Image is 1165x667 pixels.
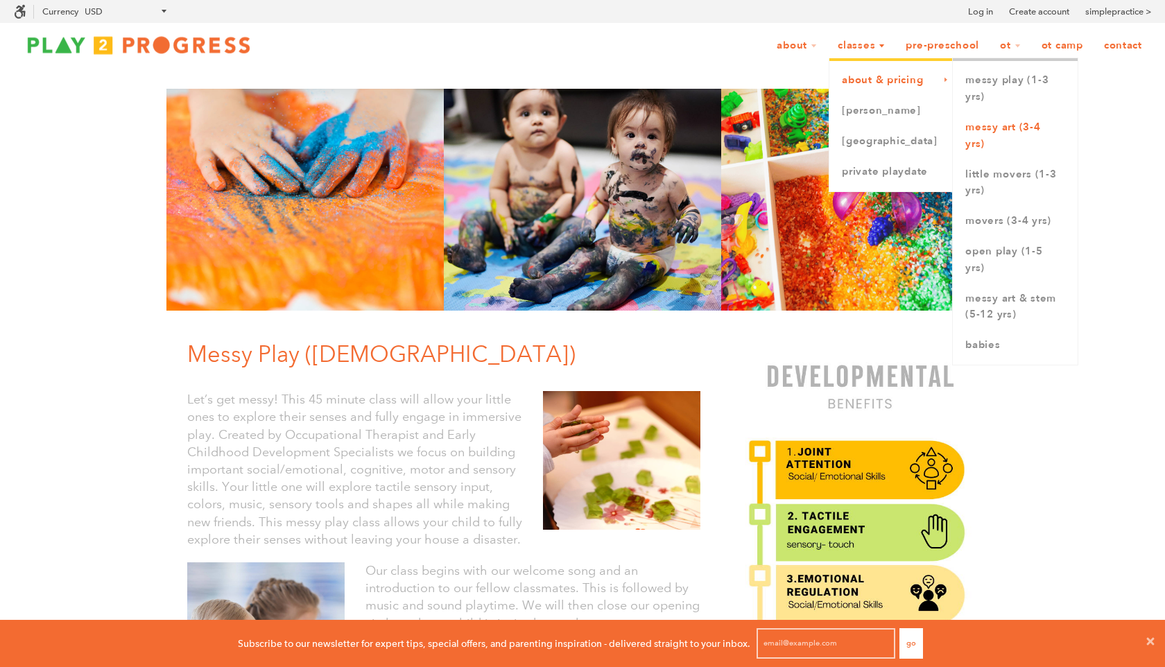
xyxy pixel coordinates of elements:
a: Contact [1095,33,1151,59]
a: Open Play (1-5 yrs) [953,236,1078,284]
img: Play2Progress logo [14,31,264,59]
a: Private Playdate [829,157,953,187]
p: Let’s get messy! This 45 minute class will allow your little ones to explore their senses and ful... [187,391,522,548]
p: Subscribe to our newsletter for expert tips, special offers, and parenting inspiration - delivere... [238,636,750,651]
a: Pre-Preschool [897,33,988,59]
label: Currency [42,6,78,17]
a: Messy Art (3-4 yrs) [953,112,1078,159]
a: Log in [968,5,993,19]
a: Babies [953,330,1078,361]
a: Messy Play (1-3 yrs) [953,65,1078,112]
h1: Messy Play ([DEMOGRAPHIC_DATA]) [187,338,711,370]
a: Classes [829,33,894,59]
a: OT [991,33,1030,59]
a: Movers (3-4 yrs) [953,206,1078,236]
a: Messy Art & STEM (5-12 yrs) [953,284,1078,331]
input: email@example.com [757,628,895,659]
a: simplepractice > [1085,5,1151,19]
a: [PERSON_NAME] [829,96,953,126]
a: OT Camp [1033,33,1092,59]
a: About & Pricing [829,65,953,96]
a: Little Movers (1-3 yrs) [953,159,1078,207]
a: About [768,33,826,59]
button: Go [899,628,923,659]
a: Create account [1009,5,1069,19]
a: [GEOGRAPHIC_DATA] [829,126,953,157]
